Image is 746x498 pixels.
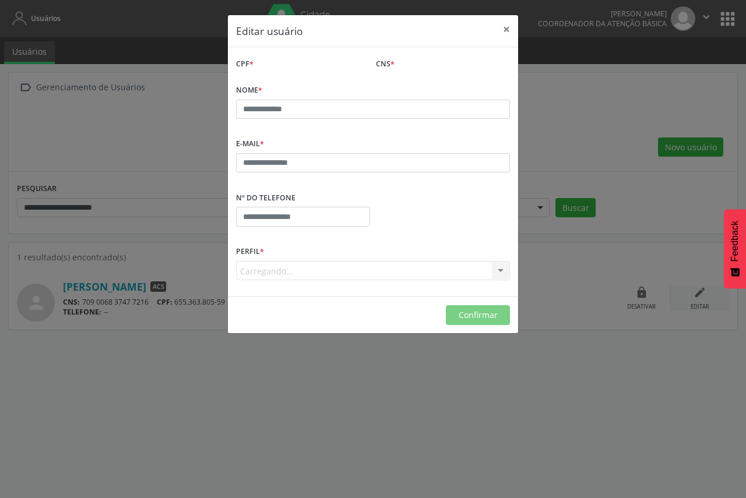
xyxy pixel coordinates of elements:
[495,15,518,44] button: Close
[236,55,254,73] label: CPF
[724,209,746,288] button: Feedback - Mostrar pesquisa
[236,82,262,100] label: Nome
[446,305,510,325] button: Confirmar
[236,23,303,38] h5: Editar usuário
[730,221,740,262] span: Feedback
[236,189,295,207] label: Nº do Telefone
[459,309,498,320] span: Confirmar
[236,243,264,261] label: Perfil
[236,135,264,153] label: E-mail
[376,55,395,73] label: CNS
